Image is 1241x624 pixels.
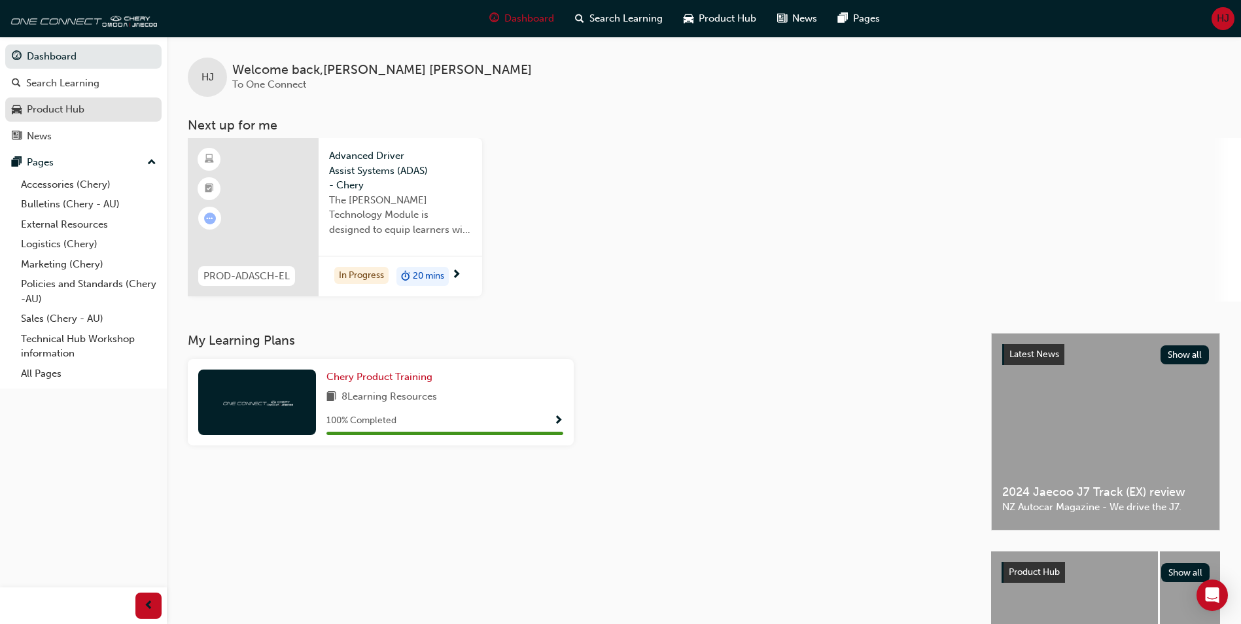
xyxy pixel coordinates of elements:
[684,10,693,27] span: car-icon
[188,138,482,296] a: PROD-ADASCH-ELAdvanced Driver Assist Systems (ADAS) - CheryThe [PERSON_NAME] Technology Module is...
[699,11,756,26] span: Product Hub
[991,333,1220,530] a: Latest NewsShow all2024 Jaecoo J7 Track (EX) reviewNZ Autocar Magazine - We drive the J7.
[12,131,22,143] span: news-icon
[203,269,290,284] span: PROD-ADASCH-EL
[5,71,162,95] a: Search Learning
[1161,563,1210,582] button: Show all
[401,268,410,285] span: duration-icon
[5,124,162,148] a: News
[553,413,563,429] button: Show Progress
[16,215,162,235] a: External Resources
[853,11,880,26] span: Pages
[1009,566,1060,578] span: Product Hub
[5,150,162,175] button: Pages
[27,129,52,144] div: News
[1002,344,1209,365] a: Latest NewsShow all
[767,5,828,32] a: news-iconNews
[673,5,767,32] a: car-iconProduct Hub
[204,213,216,224] span: learningRecordVerb_ATTEMPT-icon
[167,118,1241,133] h3: Next up for me
[16,309,162,329] a: Sales (Chery - AU)
[504,11,554,26] span: Dashboard
[12,104,22,116] span: car-icon
[589,11,663,26] span: Search Learning
[792,11,817,26] span: News
[7,5,157,31] img: oneconnect
[16,234,162,254] a: Logistics (Chery)
[329,148,472,193] span: Advanced Driver Assist Systems (ADAS) - Chery
[1212,7,1234,30] button: HJ
[16,364,162,384] a: All Pages
[16,175,162,195] a: Accessories (Chery)
[341,389,437,406] span: 8 Learning Resources
[329,193,472,237] span: The [PERSON_NAME] Technology Module is designed to equip learners with essential knowledge about ...
[5,44,162,69] a: Dashboard
[777,10,787,27] span: news-icon
[326,389,336,406] span: book-icon
[1197,580,1228,611] div: Open Intercom Messenger
[147,154,156,171] span: up-icon
[201,70,214,85] span: HJ
[413,269,444,284] span: 20 mins
[5,97,162,122] a: Product Hub
[1161,345,1210,364] button: Show all
[188,333,970,348] h3: My Learning Plans
[27,155,54,170] div: Pages
[575,10,584,27] span: search-icon
[12,157,22,169] span: pages-icon
[12,78,21,90] span: search-icon
[553,415,563,427] span: Show Progress
[144,598,154,614] span: prev-icon
[5,42,162,150] button: DashboardSearch LearningProduct HubNews
[326,371,432,383] span: Chery Product Training
[232,63,532,78] span: Welcome back , [PERSON_NAME] [PERSON_NAME]
[26,76,99,91] div: Search Learning
[326,413,396,428] span: 100 % Completed
[205,151,214,168] span: learningResourceType_ELEARNING-icon
[1002,562,1210,583] a: Product HubShow all
[27,102,84,117] div: Product Hub
[16,194,162,215] a: Bulletins (Chery - AU)
[16,274,162,309] a: Policies and Standards (Chery -AU)
[1009,349,1059,360] span: Latest News
[232,78,306,90] span: To One Connect
[12,51,22,63] span: guage-icon
[451,269,461,281] span: next-icon
[838,10,848,27] span: pages-icon
[16,254,162,275] a: Marketing (Chery)
[828,5,890,32] a: pages-iconPages
[489,10,499,27] span: guage-icon
[1217,11,1229,26] span: HJ
[1002,500,1209,515] span: NZ Autocar Magazine - We drive the J7.
[16,329,162,364] a: Technical Hub Workshop information
[221,396,293,408] img: oneconnect
[205,181,214,198] span: booktick-icon
[1002,485,1209,500] span: 2024 Jaecoo J7 Track (EX) review
[479,5,565,32] a: guage-iconDashboard
[326,370,438,385] a: Chery Product Training
[565,5,673,32] a: search-iconSearch Learning
[334,267,389,285] div: In Progress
